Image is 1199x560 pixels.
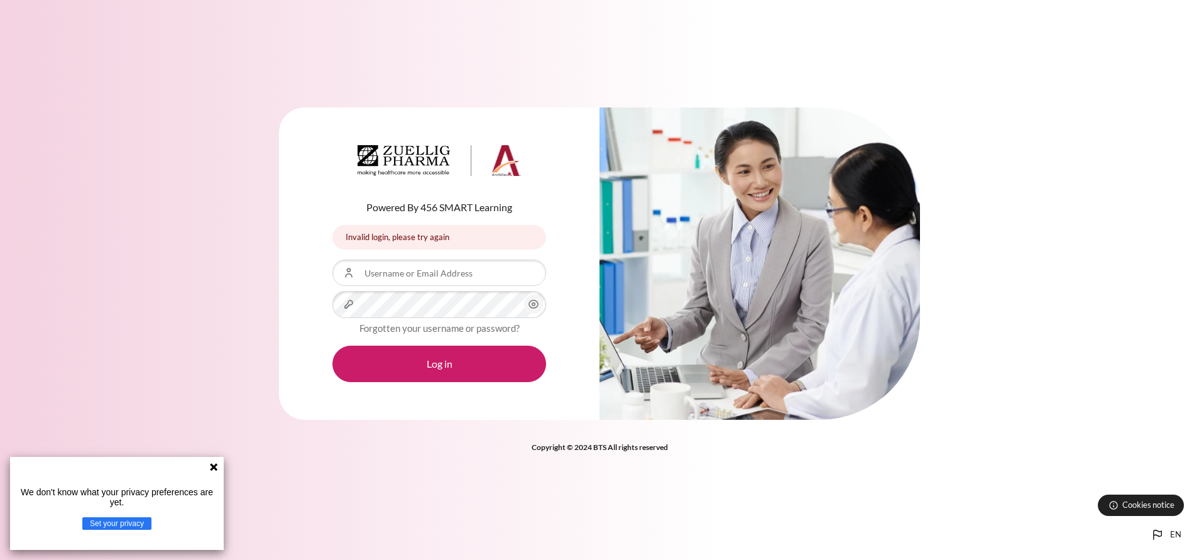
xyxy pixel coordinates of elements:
[1170,529,1181,541] span: en
[1145,522,1186,547] button: Languages
[332,346,546,382] button: Log in
[358,145,521,182] a: Architeck
[532,442,668,452] strong: Copyright © 2024 BTS All rights reserved
[332,260,546,286] input: Username or Email Address
[359,322,520,334] a: Forgotten your username or password?
[82,517,151,530] button: Set your privacy
[332,200,546,215] p: Powered By 456 SMART Learning
[332,225,546,250] div: Invalid login, please try again
[1098,495,1184,516] button: Cookies notice
[1122,499,1174,511] span: Cookies notice
[15,487,219,507] p: We don't know what your privacy preferences are yet.
[358,145,521,177] img: Architeck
